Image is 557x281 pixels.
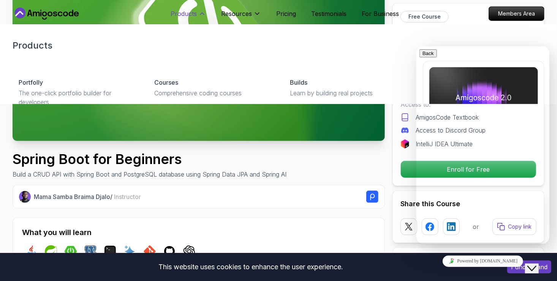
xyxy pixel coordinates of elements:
p: Members Area [489,7,544,21]
a: CoursesComprehensive coding courses [148,72,278,104]
img: spring-boot logo [65,245,77,257]
p: Learn by building real projects [290,88,408,98]
img: ai logo [124,245,136,257]
img: postgres logo [84,245,97,257]
button: Resources [221,9,261,24]
p: Access to Discord Group [416,126,486,135]
h2: Share this Course [400,199,536,209]
img: Nelson Djalo [19,191,31,203]
button: Products [171,9,206,24]
img: spring logo [45,245,57,257]
p: Products [171,9,197,18]
img: terminal logo [104,245,116,257]
iframe: chat widget [416,46,549,244]
img: chatgpt logo [183,245,195,257]
p: Mama Samba Braima Djalo / [34,192,141,201]
img: git logo [144,245,156,257]
p: AmigosCode Textbook [416,113,479,122]
iframe: chat widget [525,251,549,273]
button: Enroll for Free [400,161,536,178]
a: For Business [362,9,399,18]
img: java logo [25,245,37,257]
span: Instructor [114,193,141,200]
p: Enroll for Free [401,161,536,178]
img: jetbrains logo [400,139,410,148]
p: IntelliJ IDEA Ultimate [416,139,473,148]
a: Testimonials [311,9,347,18]
h1: Spring Boot for Beginners [13,152,286,167]
a: BuildsLearn by building real projects [284,72,414,104]
a: PortfollyThe one-click portfolio builder for developers [13,72,142,113]
a: Pricing [276,9,296,18]
div: This website uses cookies to enhance the user experience. [6,259,496,275]
iframe: chat widget [416,253,549,270]
a: Members Area [489,6,544,21]
p: The one-click portfolio builder for developers [19,88,136,107]
p: Courses [154,78,178,87]
h2: Products [13,39,544,52]
p: Builds [290,78,308,87]
p: Resources [221,9,252,18]
p: Portfolly [19,78,43,87]
img: github logo [163,245,176,257]
p: Build a CRUD API with Spring Boot and PostgreSQL database using Spring Data JPA and Spring AI [13,170,286,179]
p: Access to: [400,100,536,109]
h2: What you will learn [22,227,375,238]
p: Comprehensive coding courses [154,88,272,98]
